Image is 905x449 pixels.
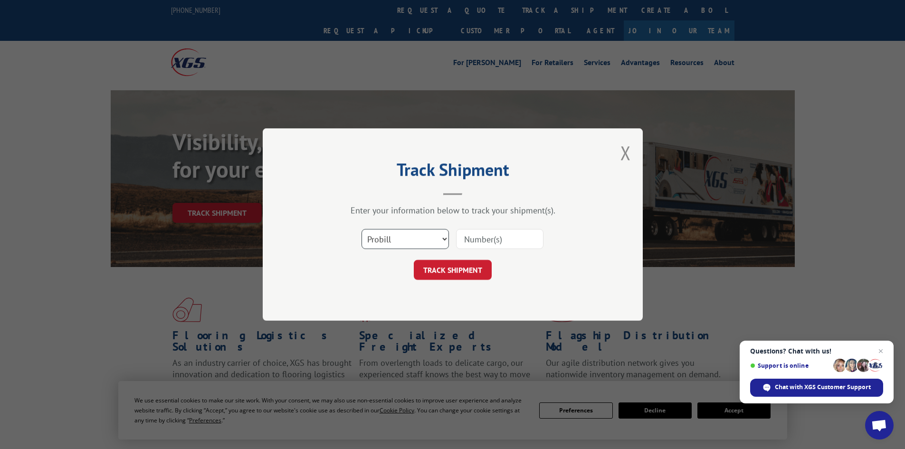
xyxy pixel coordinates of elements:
[620,140,631,165] button: Close modal
[875,345,886,357] span: Close chat
[750,362,830,369] span: Support is online
[865,411,894,439] div: Open chat
[750,379,883,397] div: Chat with XGS Customer Support
[750,347,883,355] span: Questions? Chat with us!
[414,260,492,280] button: TRACK SHIPMENT
[456,229,543,249] input: Number(s)
[775,383,871,392] span: Chat with XGS Customer Support
[310,205,595,216] div: Enter your information below to track your shipment(s).
[310,163,595,181] h2: Track Shipment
